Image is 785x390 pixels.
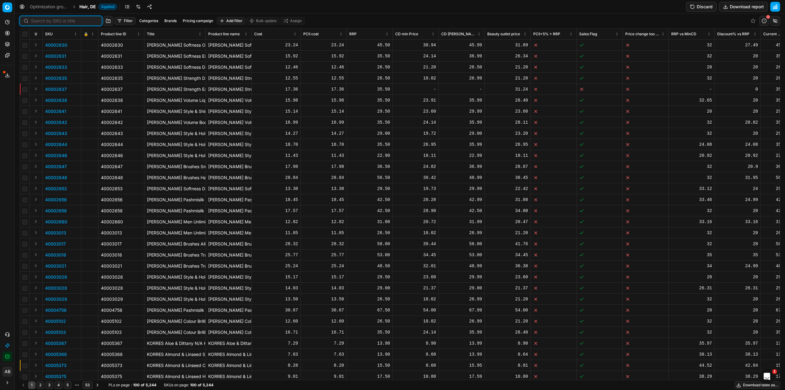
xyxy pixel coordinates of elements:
button: Brands [162,17,179,25]
div: 24.14 [395,119,436,125]
button: Expand [32,218,40,225]
div: 32.65 [671,97,712,103]
button: Expand [32,361,40,369]
div: 40002635 [101,75,142,81]
button: 40003029 [45,296,67,302]
div: 22.90 [349,153,390,159]
p: [PERSON_NAME] Softness Daily Repair Rich Haarshampoo 200 ml [147,186,203,192]
button: Expand [32,41,40,48]
div: 26.95 [487,141,528,148]
div: 23.60 [395,108,436,114]
p: 40003028 [45,285,67,291]
button: Expand [32,306,40,314]
p: [PERSON_NAME] Style & Hold Hair Reshape Haarwachs 100 ml [147,141,203,148]
button: Expand [32,229,40,236]
div: 17.98 [254,164,298,170]
div: 29.50 [349,108,390,114]
div: 45.99 [441,42,482,48]
div: 23.24 [254,42,298,48]
div: 12.55 [303,75,344,81]
span: RRP [349,32,357,37]
div: 31.95 [717,175,758,181]
span: Price change too high [625,32,660,37]
p: 40002638 [45,97,67,103]
p: 40002644 [45,141,67,148]
div: 35.50 [349,53,390,59]
span: PCII cost [303,32,319,37]
p: 40002646 [45,153,67,159]
div: 36.99 [441,53,482,59]
div: 15.92 [303,53,344,59]
div: 35.50 [349,119,390,125]
div: 21.20 [487,75,528,81]
div: 0 [717,86,758,92]
div: [PERSON_NAME] Softness Express Care Spray Conditioner 125 ml [208,53,249,59]
p: 40005373 [45,362,67,369]
div: [PERSON_NAME] Softness Overnight Haarkur 125 ml [208,42,249,48]
button: Expand [32,240,40,247]
div: 35.50 [349,86,390,92]
div: 28.11 [487,119,528,125]
button: 40003017 [45,241,66,247]
div: - [395,86,436,92]
div: 14.27 [254,130,298,137]
div: 35.99 [441,119,482,125]
button: 40004758 [45,307,67,313]
div: 20.92 [717,153,758,159]
div: 40002646 [101,153,142,159]
p: 40003018 [45,252,66,258]
button: 40003026 [45,274,67,280]
span: CD min Price [395,32,418,37]
strong: 5,244 [146,383,156,388]
div: 23.20 [487,130,528,137]
div: 30.94 [395,42,436,48]
button: 40002642 [45,119,67,125]
div: 32 [671,53,712,59]
button: 40002633 [45,64,67,70]
p: 40002648 [45,175,67,181]
div: 40002642 [101,119,142,125]
span: Beauty outlet price [487,32,520,37]
div: 12.46 [254,64,298,70]
div: 20 [671,64,712,70]
p: 40002653 [45,186,67,192]
div: 11.43 [303,153,344,159]
p: [PERSON_NAME] Style & Shine Soft Glossing Stylingcreme 100 ml [147,108,203,114]
button: 40002647 [45,164,67,170]
div: 17.98 [303,164,344,170]
button: AB [2,367,12,376]
button: Expand [32,107,40,115]
div: 19.72 [395,130,436,137]
p: [PERSON_NAME] Strength Express Moisture Conditioner Spray Haarkur 125 ml [147,86,203,92]
button: 40002631 [45,53,66,59]
div: 26.95 [395,141,436,148]
div: 18.70 [303,141,344,148]
div: 28.87 [487,164,528,170]
div: [PERSON_NAME] Brushes Hair & Scalp Paddlebürste 1 Stk [208,175,249,181]
iframe: Intercom live chat [760,369,774,384]
button: Expand [32,350,40,358]
button: Categories [137,17,161,25]
div: 26.50 [349,64,390,70]
div: 32 [671,130,712,137]
button: Expand [32,129,40,137]
button: Expand [32,85,40,93]
button: Filter [114,17,136,25]
div: 20 [717,97,758,103]
p: [PERSON_NAME] Brushes Small Round Rundbürste 1 Stk [147,164,203,170]
button: Expand [32,185,40,192]
span: Cost [254,32,262,37]
p: [PERSON_NAME] Volume Boost Volumenspray 125 ml [147,119,203,125]
div: 27.49 [717,42,758,48]
span: Applied [98,4,117,10]
div: 48.99 [441,175,482,181]
div: 40002648 [101,175,142,181]
nav: breadcrumb [30,4,117,10]
strong: 100 [190,383,197,388]
div: 40002631 [101,53,142,59]
div: 20.92 [671,153,712,159]
button: Expand [32,339,40,347]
